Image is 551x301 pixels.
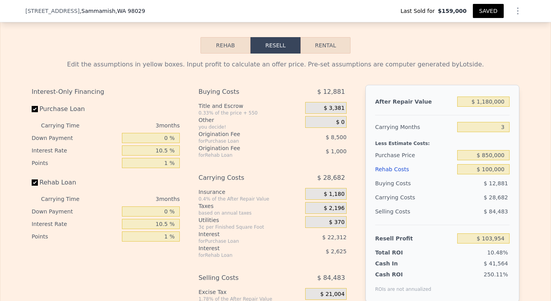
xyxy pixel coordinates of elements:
[32,230,119,243] div: Points
[326,248,346,254] span: $ 2,625
[199,230,286,238] div: Interest
[32,106,38,112] input: Purchase Loan
[199,102,302,110] div: Title and Escrow
[250,37,301,54] button: Resell
[32,144,119,157] div: Interest Rate
[199,171,286,185] div: Carrying Costs
[25,7,80,15] span: [STREET_ADDRESS]
[32,205,119,218] div: Down Payment
[199,244,286,252] div: Interest
[438,7,467,15] span: $159,000
[199,252,286,258] div: for Rehab Loan
[375,176,454,190] div: Buying Costs
[199,144,286,152] div: Origination Fee
[487,249,508,256] span: 10.48%
[322,234,347,240] span: $ 22,312
[32,132,119,144] div: Down Payment
[473,4,504,18] button: SAVED
[115,8,145,14] span: , WA 98029
[375,249,424,256] div: Total ROI
[199,85,286,99] div: Buying Costs
[199,152,286,158] div: for Rehab Loan
[375,204,454,219] div: Selling Costs
[375,120,454,134] div: Carrying Months
[199,188,302,196] div: Insurance
[401,7,438,15] span: Last Sold for
[41,119,92,132] div: Carrying Time
[375,231,454,245] div: Resell Profit
[199,196,302,202] div: 0.4% of the After Repair Value
[199,238,286,244] div: for Purchase Loan
[199,271,286,285] div: Selling Costs
[199,124,302,130] div: you decide!
[317,85,345,99] span: $ 12,881
[375,260,424,267] div: Cash In
[484,260,508,267] span: $ 41,564
[329,219,345,226] span: $ 370
[510,3,526,19] button: Show Options
[375,271,431,278] div: Cash ROI
[32,60,519,69] div: Edit the assumptions in yellow boxes. Input profit to calculate an offer price. Pre-set assumptio...
[199,288,302,296] div: Excise Tax
[326,134,346,140] span: $ 8,500
[375,95,454,109] div: After Repair Value
[32,176,119,190] label: Rehab Loan
[324,205,344,212] span: $ 2,196
[199,224,302,230] div: 3¢ per Finished Square Foot
[95,119,180,132] div: 3 months
[199,130,286,138] div: Origination Fee
[326,148,346,154] span: $ 1,000
[484,194,508,201] span: $ 28,682
[199,216,302,224] div: Utilities
[32,179,38,186] input: Rehab Loan
[32,102,119,116] label: Purchase Loan
[375,134,510,148] div: Less Estimate Costs:
[200,37,250,54] button: Rehab
[80,7,145,15] span: , Sammamish
[324,105,344,112] span: $ 3,381
[32,85,180,99] div: Interest-Only Financing
[375,162,454,176] div: Rehab Costs
[199,210,302,216] div: based on annual taxes
[484,180,508,186] span: $ 12,881
[301,37,351,54] button: Rental
[375,278,431,292] div: ROIs are not annualized
[32,218,119,230] div: Interest Rate
[336,119,345,126] span: $ 0
[317,271,345,285] span: $ 84,483
[484,271,508,278] span: 250.11%
[320,291,345,298] span: $ 21,004
[199,138,286,144] div: for Purchase Loan
[324,191,344,198] span: $ 1,180
[199,110,302,116] div: 0.33% of the price + 550
[317,171,345,185] span: $ 28,682
[484,208,508,215] span: $ 84,483
[32,157,119,169] div: Points
[95,193,180,205] div: 3 months
[375,148,454,162] div: Purchase Price
[199,116,302,124] div: Other
[375,190,424,204] div: Carrying Costs
[41,193,92,205] div: Carrying Time
[199,202,302,210] div: Taxes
